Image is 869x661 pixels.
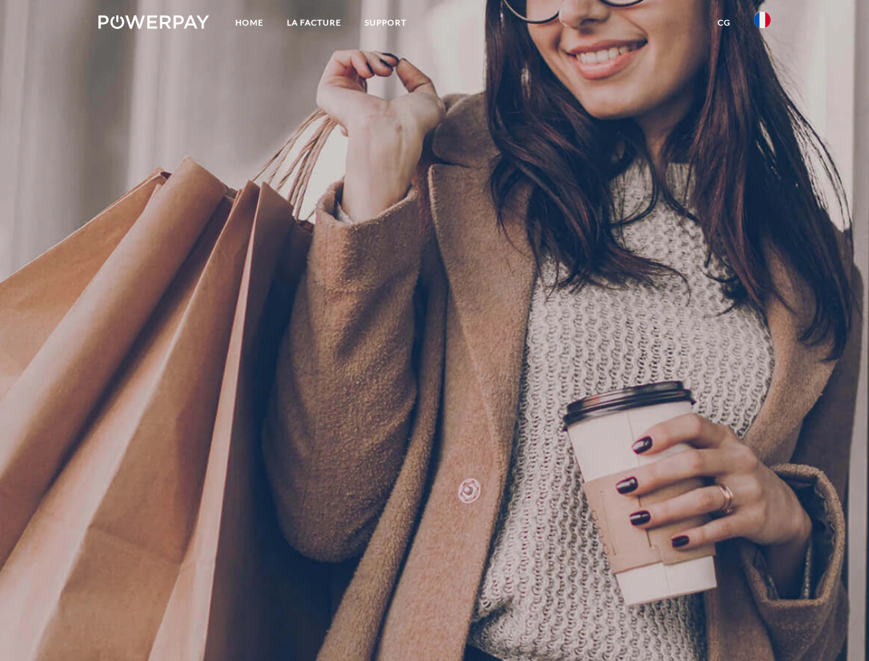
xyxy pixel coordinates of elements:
[98,15,209,29] img: logo-powerpay-white.svg
[353,10,418,35] a: Support
[275,10,353,35] a: LA FACTURE
[706,10,742,35] a: CG
[754,12,771,28] img: fr
[224,10,275,35] a: Home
